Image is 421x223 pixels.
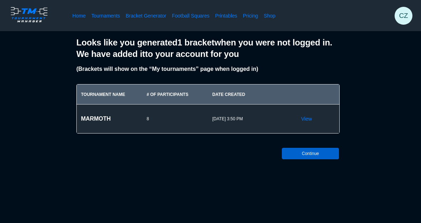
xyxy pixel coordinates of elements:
a: Football Squares [172,12,209,19]
h2: Looks like you generated 1 bracket when you were not logged in. We have added it to your account ... [76,37,345,60]
a: Shop [264,12,275,19]
div: Tournament Name [81,92,138,97]
div: chaudhry zaviya mujeeb [395,7,412,25]
a: View [301,115,312,122]
button: Continue [282,148,339,159]
a: Bracket Generator [126,12,166,19]
div: Date Created [212,92,269,97]
img: logo.ffa97a18e3bf2c7d.png [9,6,50,24]
h2: MARMOTH [81,115,111,122]
span: 09/02/2025 3:50 PM [212,116,269,122]
h2: (Brackets will show on the “My tournaments” page when logged in) [76,66,345,73]
a: Pricing [243,12,258,19]
button: CZ [395,7,412,25]
span: 8 [147,116,204,122]
a: Printables [215,12,237,19]
a: Home [72,12,86,19]
a: Tournaments [91,12,120,19]
div: # of Participants [147,92,204,97]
